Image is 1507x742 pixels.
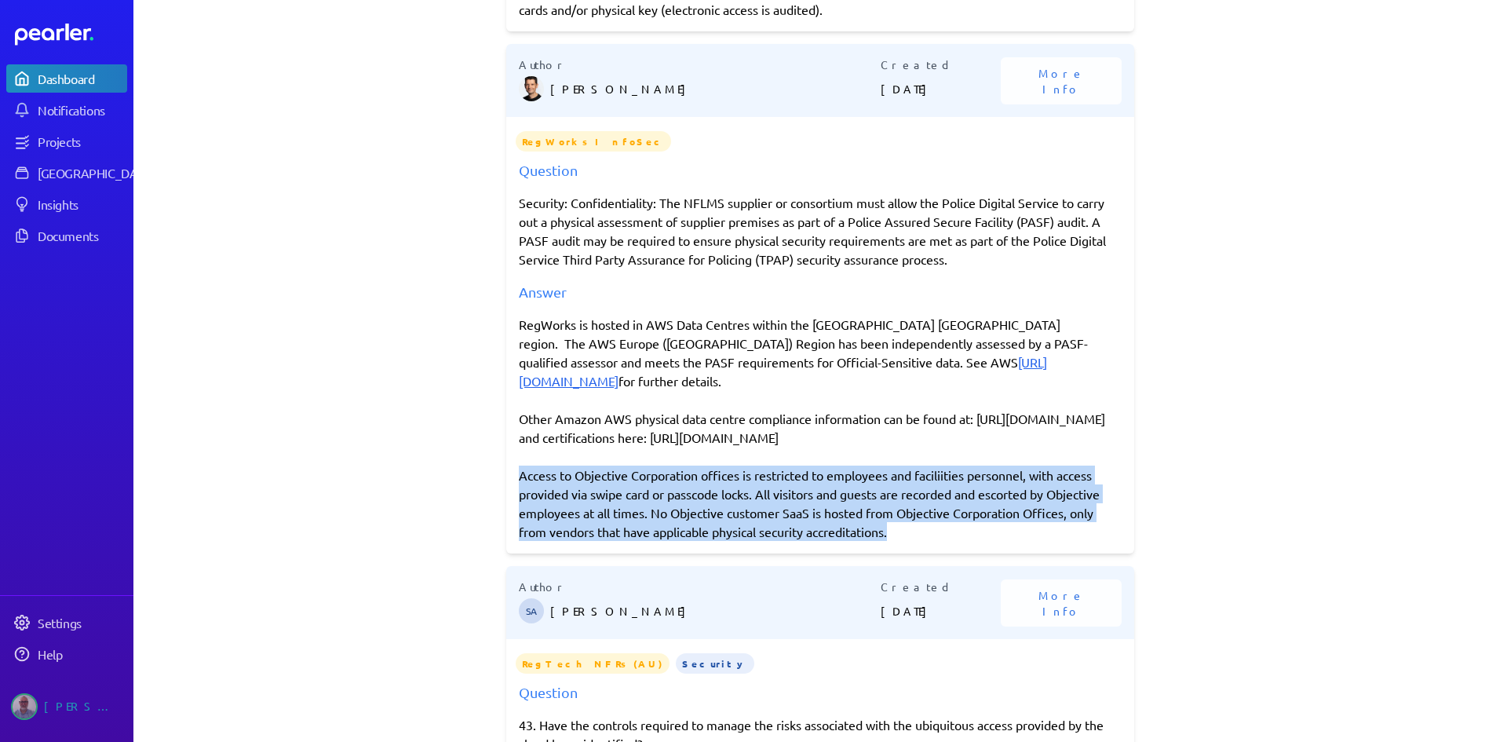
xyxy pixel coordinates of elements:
span: Steve Ackermann [519,598,544,623]
a: Dashboard [6,64,127,93]
a: Insights [6,190,127,218]
span: More Info [1020,587,1103,619]
div: Projects [38,133,126,149]
div: Question [519,159,1122,181]
p: Created [881,579,1002,595]
p: [PERSON_NAME] [550,595,881,627]
a: Notifications [6,96,127,124]
button: More Info [1001,57,1122,104]
a: [GEOGRAPHIC_DATA] [6,159,127,187]
p: Access to Objective Corporation offices is restricted to employees and faciliities personnel, wit... [519,466,1122,541]
span: RegWorks InfoSec [516,131,671,152]
a: Jason Riches's photo[PERSON_NAME] [6,687,127,726]
img: Jason Riches [11,693,38,720]
p: Security: Confidentiality: The NFLMS supplier or consortium must allow the Police Digital Service... [519,193,1122,269]
a: Projects [6,127,127,155]
p: Author [519,579,881,595]
p: [DATE] [881,73,1002,104]
span: Security [676,653,754,674]
a: Documents [6,221,127,250]
div: [GEOGRAPHIC_DATA] [38,165,155,181]
a: Settings [6,609,127,637]
span: More Info [1020,65,1103,97]
p: Author [519,57,881,73]
div: [PERSON_NAME] [44,693,122,720]
img: James Layton [519,76,544,101]
div: Insights [38,196,126,212]
span: RegTech NFRs (AU) [516,653,670,674]
a: Dashboard [15,24,127,46]
div: Notifications [38,102,126,118]
div: Answer [519,281,1122,302]
div: Dashboard [38,71,126,86]
p: Created [881,57,1002,73]
p: RegWorks is hosted in AWS Data Centres within the [GEOGRAPHIC_DATA] [GEOGRAPHIC_DATA] region. The... [519,315,1122,390]
div: Question [519,682,1122,703]
p: [PERSON_NAME] [550,73,881,104]
button: More Info [1001,579,1122,627]
div: Settings [38,615,126,631]
div: Help [38,646,126,662]
a: Help [6,640,127,668]
p: [DATE] [881,595,1002,627]
div: Documents [38,228,126,243]
p: Other Amazon AWS physical data centre compliance information can be found at: [URL][DOMAIN_NAME] ... [519,409,1122,447]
